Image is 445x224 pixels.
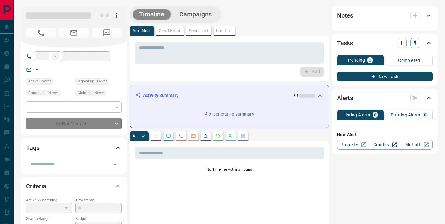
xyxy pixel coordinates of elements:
p: 0 [424,113,426,117]
div: Tasks [337,36,433,51]
span: Contacted - Never [28,90,58,96]
p: Search Range: [26,216,72,222]
p: Actively Searching: [26,197,72,203]
button: Open [111,160,119,169]
div: Notes [337,8,433,23]
p: New Alert: [337,131,433,138]
p: Completed [398,58,420,63]
span: Claimed - Never [78,90,104,96]
svg: Opportunities [228,134,233,138]
svg: Lead Browsing Activity [166,134,171,138]
p: Budget: [75,216,122,222]
a: Property [337,140,369,150]
svg: Calls [178,134,183,138]
span: No Email [59,28,89,38]
h2: Notes [337,11,353,20]
div: Tags [26,140,122,155]
p: generating summary [213,111,254,117]
svg: Notes [154,134,159,138]
div: Activity Summary [135,90,324,101]
p: Building Alerts [391,113,420,117]
span: Signed up - Never [78,78,107,84]
h2: Alerts [337,93,353,103]
a: -- [36,67,38,72]
p: 0 [369,58,371,62]
button: Timeline [133,9,171,20]
svg: Emails [191,134,196,138]
p: Activity Summary [143,92,178,99]
span: Active - Never [28,78,51,84]
svg: Agent Actions [240,134,245,138]
p: 0 [374,113,376,117]
a: Condos [369,140,401,150]
h2: Tags [26,143,39,153]
div: Do Not Contact [26,118,122,129]
svg: Requests [216,134,221,138]
h2: Criteria [26,181,46,191]
p: Pending [348,58,365,62]
span: No Number [92,28,122,38]
p: Add Note [133,29,151,33]
p: Timeframe: [75,197,122,203]
p: Listing Alerts [343,113,370,117]
div: Alerts [337,90,433,105]
h2: Tasks [337,38,353,48]
button: New Task [337,72,433,81]
a: Mr.Loft [401,140,433,150]
p: No Timeline Activity Found [135,167,324,172]
span: No Number [26,28,56,38]
div: Criteria [26,179,122,194]
p: All [133,134,137,138]
button: Campaigns [173,9,218,20]
svg: Listing Alerts [203,134,208,138]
